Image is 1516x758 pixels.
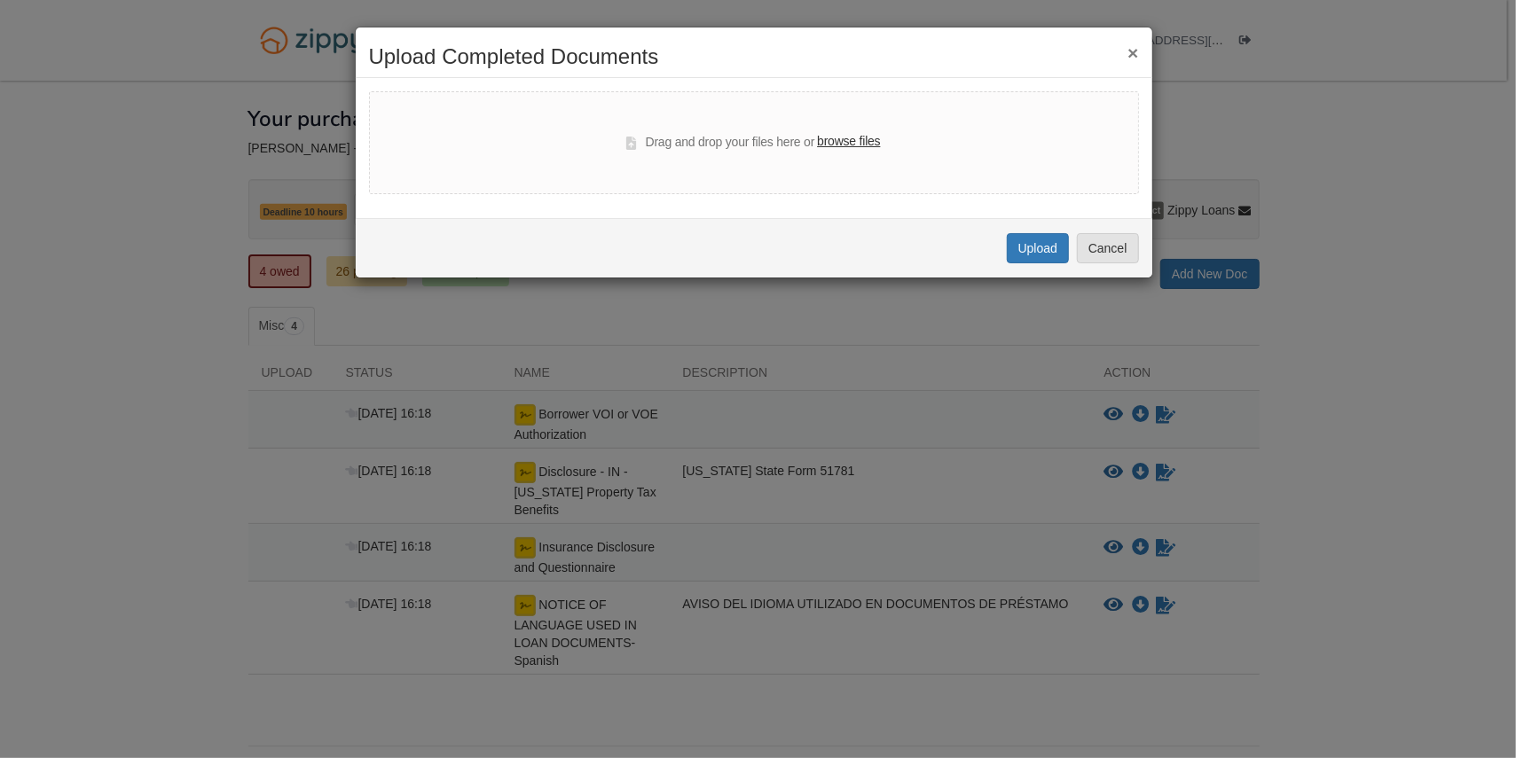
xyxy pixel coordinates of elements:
[626,132,880,153] div: Drag and drop your files here or
[1127,43,1138,62] button: ×
[1007,233,1069,263] button: Upload
[1077,233,1139,263] button: Cancel
[369,45,1139,68] h2: Upload Completed Documents
[817,132,880,152] label: browse files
